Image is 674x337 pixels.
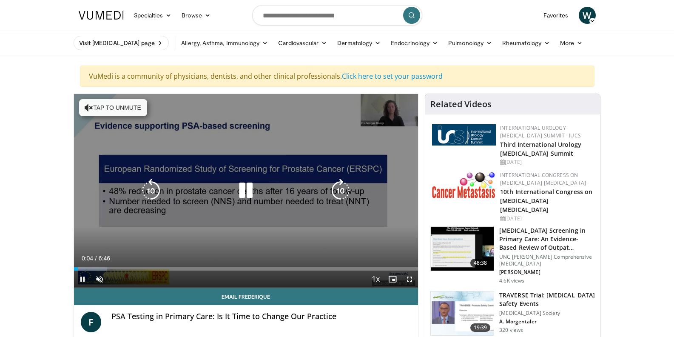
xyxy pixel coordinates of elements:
a: Favorites [538,7,574,24]
input: Search topics, interventions [252,5,422,26]
a: Cardiovascular [273,34,332,51]
a: W [579,7,596,24]
a: International Urology [MEDICAL_DATA] Summit - IUCS [500,124,581,139]
button: Unmute [91,271,108,288]
a: 48:38 [MEDICAL_DATA] Screening in Primary Care: An Evidence-Based Review of Outpat… UNC [PERSON_N... [430,226,595,284]
a: 10th International Congress on [MEDICAL_DATA] [MEDICAL_DATA] [500,188,592,214]
a: Browse [176,7,216,24]
h3: TRAVERSE Trial: [MEDICAL_DATA] Safety Events [499,291,595,308]
a: Endocrinology [386,34,443,51]
a: Dermatology [332,34,386,51]
p: 320 views [499,327,523,334]
h4: Related Videos [430,99,492,109]
a: Allergy, Asthma, Immunology [176,34,273,51]
a: Specialties [129,7,177,24]
a: Pulmonology [443,34,497,51]
p: [PERSON_NAME] [499,269,595,276]
button: Enable picture-in-picture mode [384,271,401,288]
a: Rheumatology [497,34,555,51]
img: 9812f22f-d817-4923-ae6c-a42f6b8f1c21.png.150x105_q85_crop-smart_upscale.png [431,291,494,336]
button: Fullscreen [401,271,418,288]
a: F [81,312,101,332]
p: [MEDICAL_DATA] Society [499,310,595,317]
span: / [95,255,97,262]
h4: PSA Testing in Primary Care: Is It Time to Change Our Practice [111,312,412,321]
a: Visit [MEDICAL_DATA] page [74,36,169,50]
img: 213394d7-9130-4fd8-a63c-d5185ed7bc00.150x105_q85_crop-smart_upscale.jpg [431,227,494,271]
div: VuMedi is a community of physicians, dentists, and other clinical professionals. [80,66,594,87]
h3: [MEDICAL_DATA] Screening in Primary Care: An Evidence-Based Review of Outpat… [499,226,595,252]
a: Third International Urology [MEDICAL_DATA] Summit [500,140,581,157]
p: UNC [PERSON_NAME] Comprehensive [MEDICAL_DATA] [499,254,595,267]
a: Click here to set your password [342,71,443,81]
video-js: Video Player [74,94,418,288]
a: International Congress on [MEDICAL_DATA] [MEDICAL_DATA] [500,171,586,186]
div: [DATE] [500,158,593,166]
button: Pause [74,271,91,288]
button: Tap to unmute [79,99,147,116]
span: 0:04 [82,255,93,262]
a: 19:39 TRAVERSE Trial: [MEDICAL_DATA] Safety Events [MEDICAL_DATA] Society A. Morgentaler 320 views [430,291,595,336]
img: VuMedi Logo [79,11,124,20]
img: 6ff8bc22-9509-4454-a4f8-ac79dd3b8976.png.150x105_q85_autocrop_double_scale_upscale_version-0.2.png [432,171,496,198]
span: 19:39 [470,323,491,332]
div: Progress Bar [74,267,418,271]
div: [DATE] [500,215,593,223]
img: 62fb9566-9173-4071-bcb6-e47c745411c0.png.150x105_q85_autocrop_double_scale_upscale_version-0.2.png [432,124,496,146]
button: Playback Rate [367,271,384,288]
span: 6:46 [99,255,110,262]
a: More [555,34,588,51]
p: 4.6K views [499,277,524,284]
span: 48:38 [470,259,491,267]
p: A. Morgentaler [499,318,595,325]
a: Email Frederique [74,288,418,305]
